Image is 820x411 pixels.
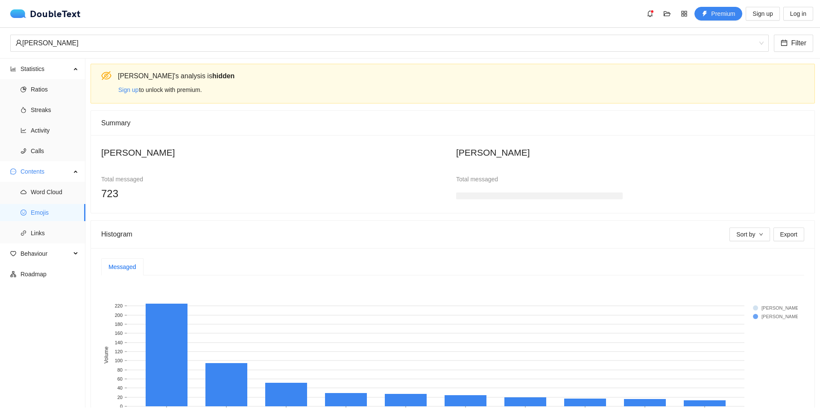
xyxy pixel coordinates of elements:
[115,313,123,318] text: 200
[791,38,806,48] span: Filter
[644,10,656,17] span: bell
[20,266,79,283] span: Roadmap
[101,145,449,160] h2: [PERSON_NAME]
[117,385,123,390] text: 40
[20,60,71,77] span: Statistics
[15,39,22,46] span: user
[20,210,26,216] span: smile
[10,9,30,18] img: logo
[212,72,234,80] b: hidden
[736,230,755,239] span: Sort by
[753,9,773,18] span: Sign up
[781,39,788,47] span: calendar
[115,322,123,327] text: 180
[456,174,623,184] div: Total messaged
[31,101,79,118] span: Streaks
[117,376,123,381] text: 60
[783,7,813,21] button: Log in
[643,7,657,21] button: bell
[115,340,123,345] text: 140
[118,83,139,97] button: Sign up
[10,271,16,277] span: apartment
[20,230,26,236] span: link
[702,11,708,18] span: thunderbolt
[759,232,763,237] span: down
[694,7,742,21] button: thunderboltPremium
[20,148,26,154] span: phone
[456,145,804,160] h2: [PERSON_NAME]
[115,303,123,308] text: 220
[20,245,71,262] span: Behaviour
[31,225,79,242] span: Links
[20,107,26,113] span: fire
[15,35,764,51] span: Stjepan
[20,127,26,133] span: line-chart
[774,35,813,52] button: calendarFilter
[31,81,79,98] span: Ratios
[120,404,123,409] text: 0
[108,262,136,272] div: Messaged
[115,358,123,363] text: 100
[10,9,81,18] div: DoubleText
[20,163,71,180] span: Contents
[10,169,16,174] span: message
[711,9,735,18] span: Premium
[118,72,234,80] span: [PERSON_NAME] 's analysis is
[117,367,123,373] text: 80
[115,349,123,354] text: 120
[118,83,808,97] div: to unlock with premium.
[101,71,111,81] span: eye-invisible
[118,85,138,95] span: Sign up
[20,189,26,195] span: cloud
[15,35,756,51] div: [PERSON_NAME]
[101,111,804,135] div: Summary
[31,204,79,221] span: Emojis
[101,174,268,184] div: Total messaged
[115,331,123,336] text: 160
[31,183,79,201] span: Word Cloud
[10,66,16,72] span: bar-chart
[31,142,79,160] span: Calls
[117,395,123,400] text: 20
[773,228,804,241] button: Export
[660,7,674,21] button: folder-open
[661,10,674,17] span: folder-open
[729,228,770,241] button: Sort bydown
[31,122,79,139] span: Activity
[101,188,118,199] span: 723
[20,86,26,92] span: pie-chart
[780,230,797,239] span: Export
[103,346,109,364] text: Volume
[101,222,729,246] div: Histogram
[790,9,806,18] span: Log in
[677,7,691,21] button: appstore
[10,251,16,257] span: heart
[10,9,81,18] a: logoDoubleText
[678,10,691,17] span: appstore
[746,7,779,21] button: Sign up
